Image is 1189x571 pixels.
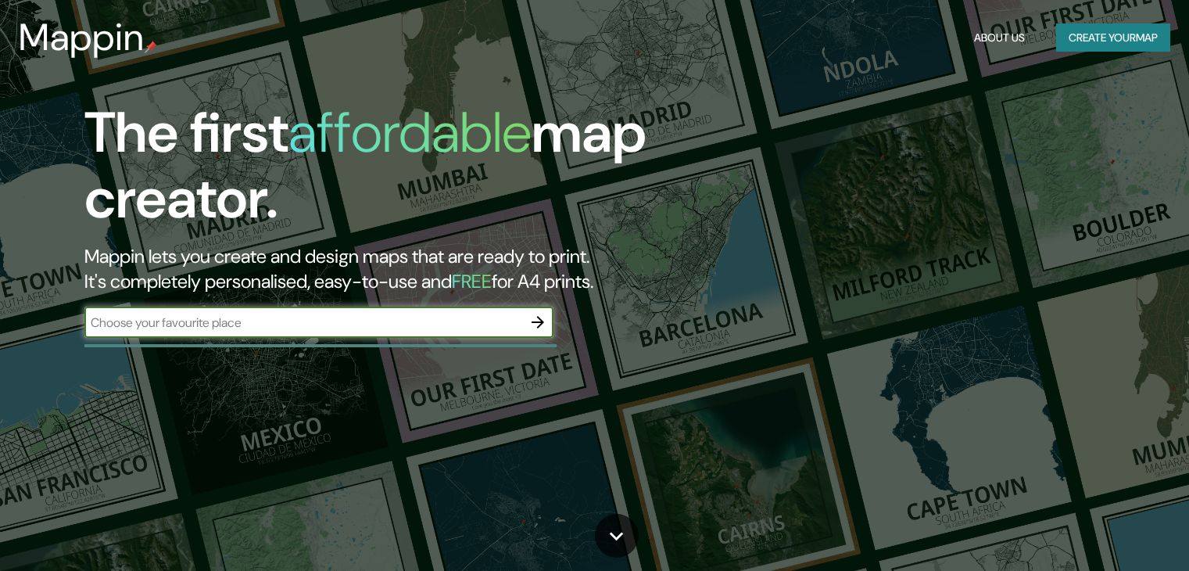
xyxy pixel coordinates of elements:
img: mappin-pin [145,41,157,53]
h2: Mappin lets you create and design maps that are ready to print. It's completely personalised, eas... [84,244,679,294]
input: Choose your favourite place [84,314,522,332]
h5: FREE [452,269,492,293]
button: Create yourmap [1056,23,1170,52]
h3: Mappin [19,16,145,59]
button: About Us [968,23,1031,52]
h1: affordable [288,96,532,169]
h1: The first map creator. [84,100,679,244]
